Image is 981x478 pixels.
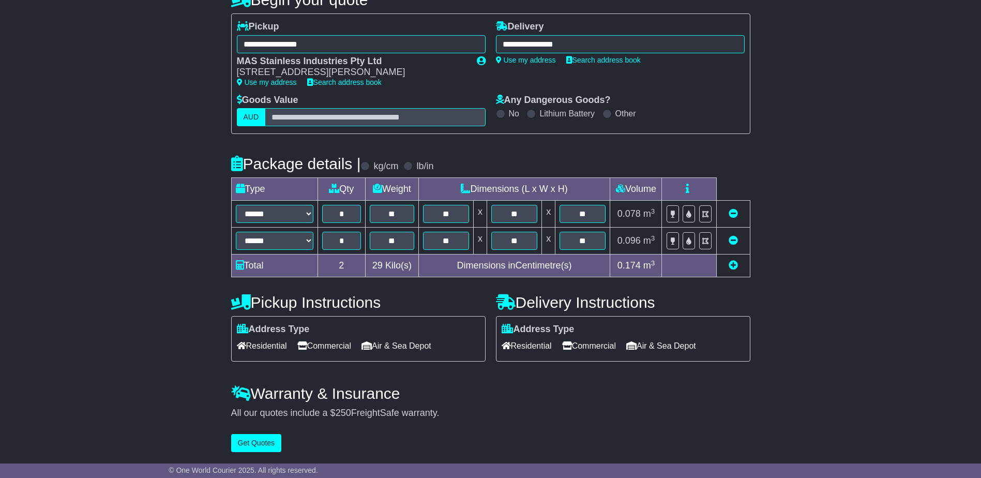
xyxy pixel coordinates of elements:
[231,408,750,419] div: All our quotes include a $ FreightSafe warranty.
[366,255,419,277] td: Kilo(s)
[615,109,636,118] label: Other
[643,208,655,219] span: m
[566,56,641,64] a: Search address book
[562,338,616,354] span: Commercial
[643,260,655,271] span: m
[496,294,750,311] h4: Delivery Instructions
[237,21,279,33] label: Pickup
[473,228,487,255] td: x
[361,338,431,354] span: Air & Sea Depot
[418,255,610,277] td: Dimensions in Centimetre(s)
[307,78,382,86] a: Search address book
[237,324,310,335] label: Address Type
[372,260,383,271] span: 29
[643,235,655,246] span: m
[502,324,575,335] label: Address Type
[651,207,655,215] sup: 3
[366,178,419,201] td: Weight
[617,260,641,271] span: 0.174
[617,235,641,246] span: 0.096
[318,255,366,277] td: 2
[237,338,287,354] span: Residential
[496,95,611,106] label: Any Dangerous Goods?
[416,161,433,172] label: lb/in
[231,155,361,172] h4: Package details |
[509,109,519,118] label: No
[539,109,595,118] label: Lithium Battery
[231,255,318,277] td: Total
[237,95,298,106] label: Goods Value
[651,234,655,242] sup: 3
[496,56,556,64] a: Use my address
[729,235,738,246] a: Remove this item
[231,385,750,402] h4: Warranty & Insurance
[237,56,466,67] div: MAS Stainless Industries Pty Ltd
[729,260,738,271] a: Add new item
[418,178,610,201] td: Dimensions (L x W x H)
[231,294,486,311] h4: Pickup Instructions
[626,338,696,354] span: Air & Sea Depot
[237,67,466,78] div: [STREET_ADDRESS][PERSON_NAME]
[297,338,351,354] span: Commercial
[231,178,318,201] td: Type
[496,21,544,33] label: Delivery
[729,208,738,219] a: Remove this item
[610,178,662,201] td: Volume
[542,228,555,255] td: x
[473,201,487,228] td: x
[237,78,297,86] a: Use my address
[336,408,351,418] span: 250
[318,178,366,201] td: Qty
[542,201,555,228] td: x
[231,434,282,452] button: Get Quotes
[502,338,552,354] span: Residential
[617,208,641,219] span: 0.078
[169,466,318,474] span: © One World Courier 2025. All rights reserved.
[237,108,266,126] label: AUD
[373,161,398,172] label: kg/cm
[651,259,655,267] sup: 3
